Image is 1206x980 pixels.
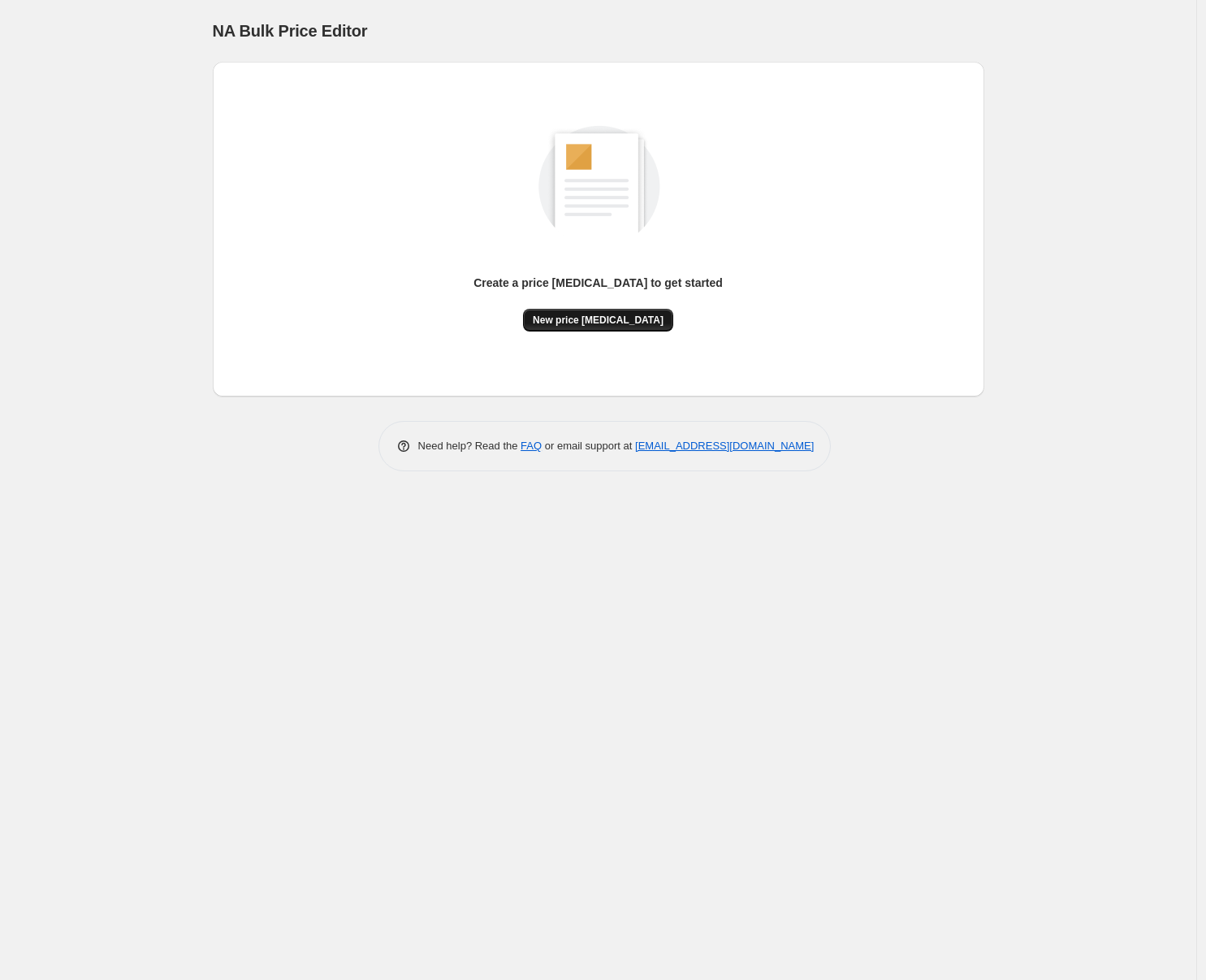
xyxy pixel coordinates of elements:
[213,22,368,40] span: NA Bulk Price Editor
[473,275,723,291] p: Create a price [MEDICAL_DATA] to get started
[533,314,664,327] span: New price [MEDICAL_DATA]
[542,440,635,452] span: or email support at
[521,440,542,452] a: FAQ
[418,440,521,452] span: Need help? Read the
[635,440,814,452] a: [EMAIL_ADDRESS][DOMAIN_NAME]
[523,309,673,332] button: New price [MEDICAL_DATA]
